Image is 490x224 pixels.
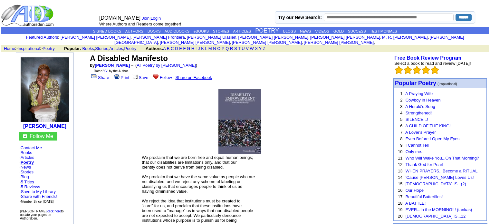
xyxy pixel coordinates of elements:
font: i [429,36,429,39]
a: Cowboy in Heaven [406,98,441,102]
a: [PERSON_NAME] [GEOGRAPHIC_DATA] [114,35,464,45]
a: Share [90,75,109,80]
a: Poetry [21,160,34,165]
a: X [255,46,258,51]
font: Where Authors and Readers come together! [99,22,181,26]
a: E [179,46,182,51]
font: 5. [400,117,404,122]
a: [PERSON_NAME] [PERSON_NAME] [238,35,308,40]
a: A BATTLE! [405,201,426,206]
a: AUTHORS [125,29,143,33]
a: SILENCE...! [406,117,428,122]
a: Who Will Wake You...On That Morning? [406,156,479,161]
a: Popular Poetry [395,81,436,86]
img: bigemptystars.png [422,66,430,74]
a: NEWS [300,29,311,33]
a: O [217,46,220,51]
a: SUCCESS [348,29,366,33]
a: Books [21,150,32,155]
a: P [222,46,224,51]
font: 13. [398,169,404,173]
img: library.gif [132,74,139,79]
a: U [242,46,245,51]
a: Even Before I Open My Eyes [406,136,460,141]
a: Q [226,46,229,51]
img: gc.jpg [23,134,27,138]
a: BOOKS [148,29,161,33]
font: Member Since: [DATE] [21,200,54,203]
font: i [132,36,132,39]
b: Free Book Review Program [394,55,461,61]
font: [DOMAIN_NAME] [99,15,140,21]
img: heart.gif [153,73,159,79]
font: : [26,35,59,40]
font: A Disabled Manifesto [90,54,168,63]
font: , , , , , , , , , , [61,35,464,45]
a: 5 Reviews [21,184,40,189]
a: SIGNED BOOKS [93,29,121,33]
a: Blog [21,174,29,179]
a: M [208,46,212,51]
a: Z [263,46,265,51]
a: F [183,46,186,51]
img: logo_ad.gif [1,4,55,27]
a: I [196,46,197,51]
a: Save [132,75,149,80]
a: ARTICLES [233,29,251,33]
a: A CHILD OF THE KING! [405,123,451,128]
a: eBOOKS [194,29,209,33]
a: A Lover's Prayer [405,130,436,135]
font: Popular Poetry [395,80,436,86]
a: T [238,46,241,51]
font: 17. [398,194,404,199]
a: Save to My Library [21,189,56,194]
a: Books [82,46,94,51]
font: 2. [400,98,404,102]
a: Poetry [124,46,137,51]
font: i [310,36,310,39]
a: Share with Friends! [21,194,57,199]
img: bigemptystars.png [413,66,421,74]
a: I Cannot Tell [406,143,429,148]
a: WHEN PRAYERS...Become a RITUAL [406,169,478,173]
a: BLOGS [283,29,296,33]
font: (Inspirational) [437,82,457,86]
font: , , , [64,46,271,51]
a: click here [47,209,61,213]
a: [PERSON_NAME] [PERSON_NAME] [232,40,302,45]
a: Follow [152,75,172,80]
a: C [171,46,174,51]
a: A [163,46,166,51]
a: [PERSON_NAME] Ulasien [187,35,236,40]
a: [PERSON_NAME] [23,123,66,129]
font: 8. [400,136,404,141]
a: STORIES [213,29,229,33]
font: 10. [398,149,404,154]
a: D [175,46,178,51]
img: 211634.jpg [218,89,261,154]
a: Beautiful Butterflies! [406,194,443,199]
a: [PERSON_NAME] [95,63,130,68]
a: GOLD [333,29,344,33]
font: > > [2,46,63,51]
a: VIDEOS [315,29,329,33]
font: 7. [400,130,404,135]
a: 5 Titles [21,180,34,184]
a: H [191,46,194,51]
a: TESTIMONIALS [370,29,397,33]
a: EVER...In the MORNING!!! (tankas) [406,207,472,212]
img: bigemptystars.png [395,66,403,74]
a: Home [4,46,15,51]
font: Select a book to read and review [DATE]! [394,61,471,66]
a: A Praying Wife [405,91,433,96]
a: Only me... [406,149,425,154]
a: Featured Authors [26,35,58,40]
font: [PERSON_NAME], to update your pages on AuthorsDen. [20,209,64,220]
font: · · · · · · · [19,145,70,204]
a: Join [142,16,149,21]
a: Stories [21,170,34,174]
font: · · [20,180,57,204]
a: Our Hope [406,188,424,193]
a: News [21,165,31,170]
